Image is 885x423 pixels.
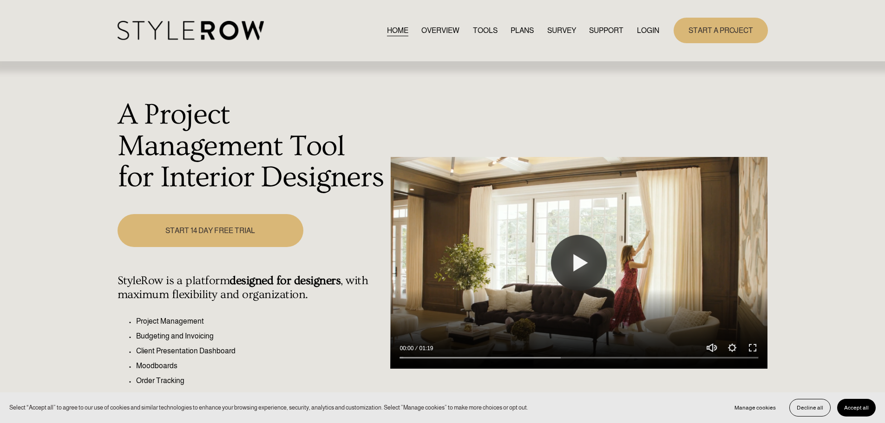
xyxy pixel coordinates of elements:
button: Decline all [789,399,831,416]
div: Duration [416,344,435,353]
div: Current time [400,344,416,353]
img: StyleRow [118,21,264,40]
p: Select “Accept all” to agree to our use of cookies and similar technologies to enhance your brows... [9,403,528,412]
a: START 14 DAY FREE TRIAL [118,214,303,247]
span: SUPPORT [589,25,623,36]
p: Budgeting and Invoicing [136,331,386,342]
button: Play [551,235,607,291]
a: LOGIN [637,24,659,37]
strong: designed for designers [229,274,341,287]
span: Accept all [844,404,869,411]
h4: StyleRow is a platform , with maximum flexibility and organization. [118,274,386,302]
p: Order Tracking [136,375,386,386]
span: Decline all [797,404,823,411]
h1: A Project Management Tool for Interior Designers [118,99,386,194]
button: Manage cookies [728,399,783,416]
a: START A PROJECT [674,18,768,43]
a: PLANS [511,24,534,37]
p: Project Management [136,316,386,327]
p: Moodboards [136,360,386,371]
button: Accept all [837,399,876,416]
p: Client Presentation Dashboard [136,345,386,357]
input: Seek [400,355,758,361]
a: OVERVIEW [421,24,459,37]
a: HOME [387,24,408,37]
a: folder dropdown [589,24,623,37]
span: Manage cookies [734,404,776,411]
a: TOOLS [473,24,498,37]
a: SURVEY [547,24,576,37]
